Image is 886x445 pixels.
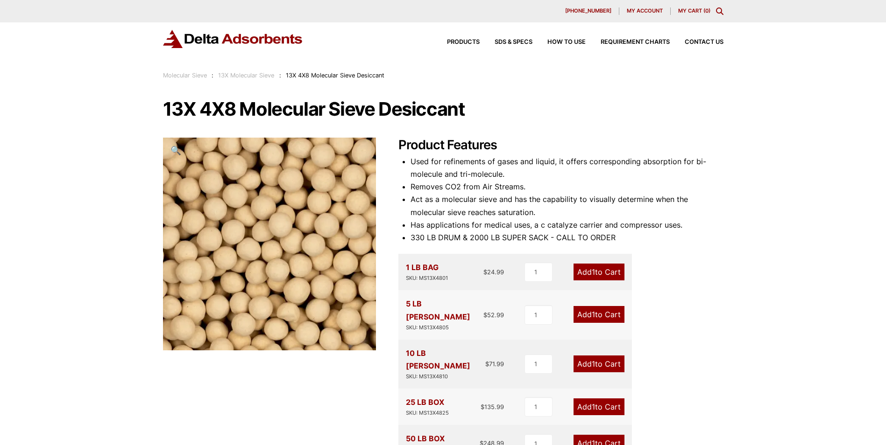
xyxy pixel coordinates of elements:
[627,8,663,14] span: My account
[406,396,449,417] div: 25 LB BOX
[411,181,723,193] li: Removes CO2 from Air Streams.
[432,39,480,45] a: Products
[670,39,723,45] a: Contact Us
[406,323,484,332] div: SKU: MS13X4805
[406,274,448,283] div: SKU: MS13X4801
[685,39,723,45] span: Contact Us
[483,268,504,276] bdi: 24.99
[592,310,595,319] span: 1
[592,267,595,277] span: 1
[592,359,595,369] span: 1
[485,360,489,368] span: $
[601,39,670,45] span: Requirement Charts
[716,7,723,15] div: Toggle Modal Content
[163,138,189,163] a: View full-screen image gallery
[532,39,586,45] a: How to Use
[163,99,723,119] h1: 13X 4X8 Molecular Sieve Desiccant
[163,30,303,48] img: Delta Adsorbents
[483,311,487,319] span: $
[286,72,384,79] span: 13X 4X8 Molecular Sieve Desiccant
[411,193,723,218] li: Act as a molecular sieve and has the capability to visually determine when the molecular sieve re...
[406,298,484,332] div: 5 LB [PERSON_NAME]
[212,72,213,79] span: :
[574,306,624,323] a: Add1to Cart
[411,231,723,244] li: 330 LB DRUM & 2000 LB SUPER SACK - CALL TO ORDER
[483,268,487,276] span: $
[170,145,181,155] span: 🔍
[447,39,480,45] span: Products
[481,403,484,410] span: $
[495,39,532,45] span: SDS & SPECS
[574,398,624,415] a: Add1to Cart
[218,72,274,79] a: 13X Molecular Sieve
[279,72,281,79] span: :
[574,355,624,372] a: Add1to Cart
[483,311,504,319] bdi: 52.99
[678,7,710,14] a: My Cart (0)
[406,372,486,381] div: SKU: MS13X4810
[619,7,671,15] a: My account
[398,138,723,153] h2: Product Features
[705,7,709,14] span: 0
[485,360,504,368] bdi: 71.99
[574,264,624,280] a: Add1to Cart
[565,8,611,14] span: [PHONE_NUMBER]
[406,409,449,417] div: SKU: MS13X4825
[163,72,207,79] a: Molecular Sieve
[586,39,670,45] a: Requirement Charts
[406,347,486,381] div: 10 LB [PERSON_NAME]
[411,155,723,181] li: Used for refinements of gases and liquid, it offers corresponding absorption for bi-molecule and ...
[411,219,723,231] li: Has applications for medical uses, a c catalyze carrier and compressor uses.
[547,39,586,45] span: How to Use
[558,7,619,15] a: [PHONE_NUMBER]
[481,403,504,410] bdi: 135.99
[480,39,532,45] a: SDS & SPECS
[406,261,448,283] div: 1 LB BAG
[592,402,595,411] span: 1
